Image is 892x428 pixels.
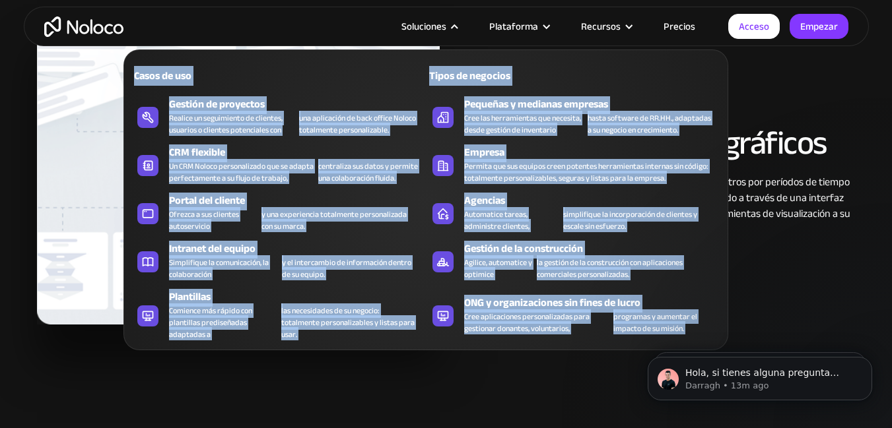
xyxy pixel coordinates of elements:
[123,31,728,350] nav: Soluciones
[134,66,191,86] font: Casos de uso
[426,94,721,138] a: Pequeñas y medianas empresasCree las herramientas que necesita, desde gestión de inventariohasta ...
[169,303,252,342] font: Comience más rápido con plantillas prediseñadas adaptadas a
[800,17,838,36] font: Empezar
[426,238,721,283] a: Gestión de la construcciónAgilice, automatice y optimicela gestión de la construcción con aplicac...
[169,191,245,210] font: Portal del cliente
[647,18,712,35] a: Precios
[169,111,283,137] font: Realice un seguimiento de clientes, usuarios o clientes potenciales con
[426,286,721,343] a: ONG y organizaciones sin fines de lucroCree aplicaciones personalizadas para gestionar donantes, ...
[581,17,621,36] font: Recursos
[563,207,697,233] font: simplifique la incorporación de clientes y escale sin esfuerzo.
[613,309,697,336] font: programas y aumentar el impacto de su misión.
[464,239,583,259] font: Gestión de la construcción
[429,66,510,86] font: Tipos de negocios
[565,18,647,35] div: Recursos
[628,329,892,421] iframe: Mensaje de notificaciones del intercomunicador
[426,60,721,90] a: Tipos de negocios
[401,17,446,36] font: Soluciones
[282,255,411,282] font: y el intercambio de información dentro de su equipo.
[299,111,416,137] font: una aplicación de back office Noloco totalmente personalizable.
[473,18,565,35] div: Plataforma
[169,159,314,185] font: Un CRM Noloco personalizado que se adapta perfectamente a su flujo de trabajo,
[169,207,239,233] font: Ofrezca a sus clientes autoservicio
[464,111,581,137] font: Cree las herramientas que necesita, desde gestión de inventario
[131,94,426,138] a: Gestión de proyectosRealice un seguimiento de clientes, usuarios o clientes potenciales conuna ap...
[131,190,426,235] a: Portal del clienteOfrezca a sus clientes autoservicioy una experiencia totalmente personalizada c...
[169,239,256,259] font: Intranet del equipo
[261,207,407,233] font: y una experiencia totalmente personalizada con su marca.
[131,286,426,343] a: PlantillasComience más rápido con plantillas prediseñadas adaptadas alas necesidades de su negoci...
[426,142,721,187] a: EmpresaPermita que sus equipos creen potentes herramientas internas sin código: totalmente person...
[44,16,123,37] a: hogar
[464,94,608,114] font: Pequeñas y medianas empresas
[169,142,225,162] font: CRM flexible
[728,14,780,39] a: Acceso
[131,60,426,90] a: Casos de uso
[537,255,683,282] font: la gestión de la construcción con aplicaciones comerciales personalizadas.
[169,94,265,114] font: Gestión de proyectos
[385,18,473,35] div: Soluciones
[464,191,505,210] font: Agencias
[588,111,711,137] font: hasta software de RR.HH., adaptadas a su negocio en crecimiento.
[489,17,538,36] font: Plataforma
[131,238,426,283] a: Intranet del equipoSimplifique la comunicación, la colaboracióny el intercambio de información de...
[464,309,590,336] font: Cree aplicaciones personalizadas para gestionar donantes, voluntarios,
[464,142,504,162] font: Empresa
[464,159,708,185] font: Permita que sus equipos creen potentes herramientas internas sin código: totalmente personalizabl...
[739,17,769,36] font: Acceso
[318,159,418,185] font: centraliza sus datos y permite una colaboración fluida.
[464,207,530,233] font: Automatice tareas, administre clientes,
[281,303,415,342] font: las necesidades de su negocio: totalmente personalizables y listas para usar.
[169,255,269,282] font: Simplifique la comunicación, la colaboración
[131,142,426,187] a: CRM flexibleUn CRM Noloco personalizado que se adapta perfectamente a su flujo de trabajo,central...
[464,255,532,282] font: Agilice, automatice y optimice
[169,287,211,307] font: Plantillas
[790,14,848,39] a: Empezar
[426,190,721,235] a: AgenciasAutomatice tareas, administre clientes,simplifique la incorporación de clientes y escale ...
[664,17,695,36] font: Precios
[464,293,640,313] font: ONG y organizaciones sin fines de lucro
